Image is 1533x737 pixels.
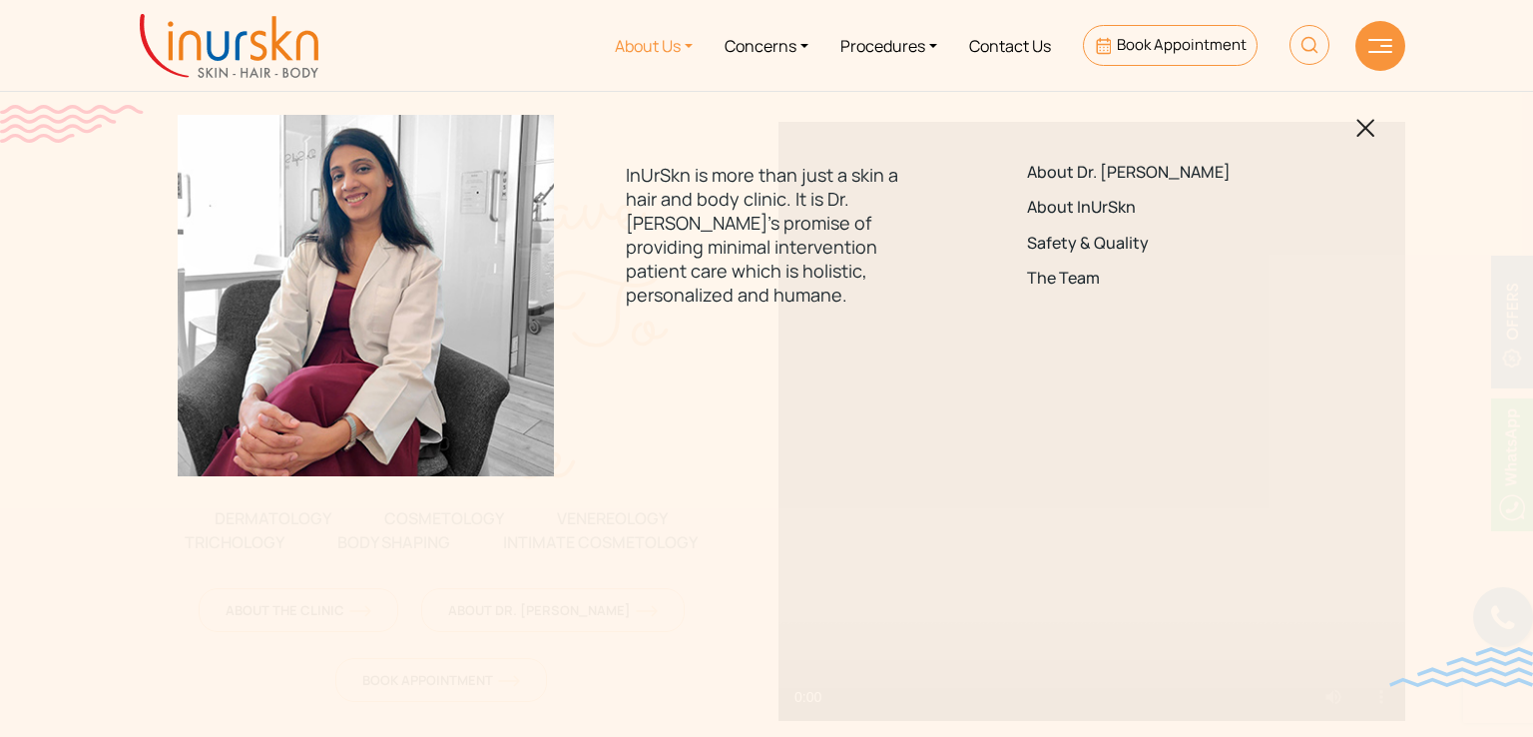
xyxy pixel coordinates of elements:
img: HeaderSearch [1289,25,1329,65]
img: bluewave [1389,647,1533,687]
img: menuabout [178,115,554,476]
a: Contact Us [953,8,1067,83]
span: Book Appointment [1117,34,1247,55]
a: Book Appointment [1083,25,1258,66]
a: Safety & Quality [1027,233,1307,252]
a: About InUrSkn [1027,198,1307,217]
a: Concerns [709,8,824,83]
img: blackclosed [1356,119,1375,138]
a: Procedures [824,8,953,83]
img: inurskn-logo [140,14,318,78]
img: hamLine.svg [1368,39,1392,53]
a: About Us [599,8,709,83]
p: InUrSkn is more than just a skin a hair and body clinic. It is Dr. [PERSON_NAME]'s promise of pro... [626,163,906,307]
a: The Team [1027,269,1307,288]
a: About Dr. [PERSON_NAME] [1027,163,1307,182]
